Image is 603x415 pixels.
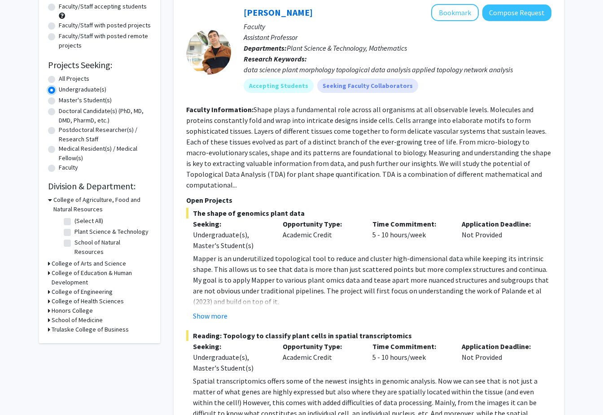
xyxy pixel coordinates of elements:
div: Undergraduate(s), Master's Student(s) [193,229,269,251]
a: [PERSON_NAME] [244,7,313,18]
b: Research Keywords: [244,54,307,63]
label: Faculty/Staff accepting students [59,2,147,11]
h3: College of Engineering [52,287,113,297]
div: 5 - 10 hours/week [366,341,455,373]
label: School of Natural Resources [74,238,149,257]
iframe: Chat [7,375,38,408]
div: Academic Credit [276,341,366,373]
label: Undergraduate(s) [59,85,106,94]
p: Opportunity Type: [283,218,359,229]
label: Medical Resident(s) / Medical Fellow(s) [59,144,151,163]
p: Time Commitment: [372,218,449,229]
h2: Division & Department: [48,181,151,192]
b: Departments: [244,44,287,52]
h3: Trulaske College of Business [52,325,129,334]
p: Faculty [244,21,551,32]
h3: College of Arts and Science [52,259,126,268]
h3: Honors College [52,306,93,315]
p: Assistant Professor [244,32,551,43]
button: Compose Request to Erik Amézquita [482,4,551,21]
div: Not Provided [455,341,545,373]
label: Doctoral Candidate(s) (PhD, MD, DMD, PharmD, etc.) [59,106,151,125]
button: Add Erik Amézquita to Bookmarks [431,4,479,21]
b: Faculty Information: [186,105,253,114]
span: Plant Science & Technology, Mathematics [287,44,407,52]
p: Application Deadline: [462,218,538,229]
label: Postdoctoral Researcher(s) / Research Staff [59,125,151,144]
span: Reading: Topology to classify plant cells in spatial transcriptomics [186,330,551,341]
h3: College of Agriculture, Food and Natural Resources [53,195,151,214]
label: All Projects [59,74,89,83]
label: (Select All) [74,216,103,226]
h3: College of Education & Human Development [52,268,151,287]
label: Master's Student(s) [59,96,112,105]
p: Open Projects [186,195,551,205]
span: The shape of genomics plant data [186,208,551,218]
mat-chip: Accepting Students [244,79,314,93]
label: Faculty [59,163,78,172]
div: Undergraduate(s), Master's Student(s) [193,352,269,373]
p: Opportunity Type: [283,341,359,352]
div: Academic Credit [276,218,366,251]
p: Seeking: [193,341,269,352]
div: Not Provided [455,218,545,251]
label: Faculty/Staff with posted projects [59,21,151,30]
label: Faculty/Staff with posted remote projects [59,31,151,50]
h2: Projects Seeking: [48,60,151,70]
p: Application Deadline: [462,341,538,352]
fg-read-more: Shape plays a fundamental role across all organisms at all observable levels. Molecules and prote... [186,105,551,189]
h3: College of Health Sciences [52,297,124,306]
h3: School of Medicine [52,315,103,325]
label: Plant Science & Technology [74,227,149,236]
div: data science plant morphology topological data analysis applied topology network analysis [244,64,551,75]
p: Seeking: [193,218,269,229]
mat-chip: Seeking Faculty Collaborators [317,79,418,93]
button: Show more [193,310,227,321]
p: Mapper is an underutilized topological tool to reduce and cluster high-dimensional data while kee... [193,253,551,307]
div: 5 - 10 hours/week [366,218,455,251]
p: Time Commitment: [372,341,449,352]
